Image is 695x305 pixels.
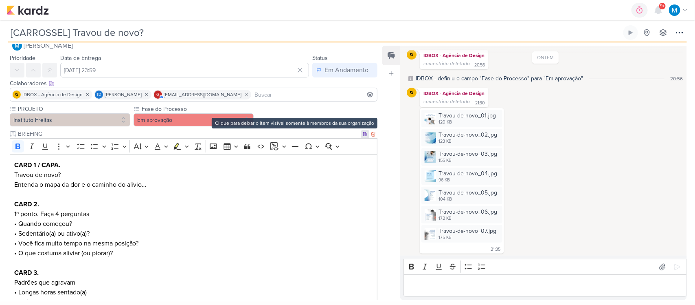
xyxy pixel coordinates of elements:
input: Texto sem título [16,130,361,138]
div: 104 KB [438,196,498,203]
div: Colaboradores [10,79,377,88]
span: comentário deletado [423,99,470,104]
div: Thais de carvalho [95,91,103,99]
div: Travou-de-novo_01.jpg [421,110,502,127]
div: 21:30 [475,100,485,106]
img: tlWSr3fqc8nXhMLqm3VYAsY6SxyMYC2eezetXTu2.jpg [425,170,436,182]
div: Travou-de-novo_02.jpg [438,130,498,139]
div: 20:56 [474,62,485,69]
label: Data de Entrega [60,55,101,62]
img: bMhZ63JnsnwcaNI0QyiJk0o2ML9cSdC6YcasZt9n.jpg [425,209,436,221]
input: Select a date [60,63,309,77]
span: [PERSON_NAME] [24,41,73,51]
div: Editor toolbar [403,259,687,275]
div: Este log é visível à todos no kard [408,76,413,81]
label: PROJETO [17,105,130,113]
div: giselyrlfreitas@gmail.com [154,91,162,99]
div: Travou-de-novo_01.jpg [438,111,496,120]
div: Travou-de-novo_05.jpg [438,188,498,197]
div: IDBOX - Agência de Design [421,89,487,97]
div: Clique para deixar o item visível somente à membros da sua organização [212,118,377,128]
img: IDBOX - Agência de Design [407,88,417,97]
button: Em Andamento [312,63,377,77]
strong: CARD 1 / CAPA. [14,161,60,169]
button: Instituto Freitas [10,113,130,126]
span: 9+ [660,3,665,9]
div: Travou-de-novo_03.jpg [421,148,502,166]
p: 1º ponto. Faça 4 perguntas • Quando começou? • Sedentário(a) ou ativo(a)? • Você fica muito tempo... [14,209,373,268]
label: Prioridade [10,55,35,62]
div: Travou-de-novo_02.jpg [421,129,502,146]
img: bI6AOIdAUdJt0lhGssxowttkE19CfN9WsNZSsSxq.jpg [425,190,436,201]
div: 172 KB [438,215,498,222]
div: Travou-de-novo_04.jpg [438,169,498,178]
button: [PERSON_NAME] [10,38,377,53]
span: [EMAIL_ADDRESS][DOMAIN_NAME] [164,91,241,98]
div: 96 KB [438,177,498,183]
div: Ligar relógio [627,29,634,36]
img: MARIANA MIRANDA [12,41,22,51]
strong: CARD 2. [14,200,39,208]
span: IDBOX - Agência de Design [22,91,83,98]
div: 120 KB [438,119,496,126]
img: IDBOX - Agência de Design [407,50,417,60]
img: C919uUiVo5Dni4vSvN8ZlJ3H6jIcRQLxHBE9G6rH.jpg [425,228,436,240]
img: QGtTwtTYJRhMGbfuKmQkBvs0Icw02j5MUvbh1rc5.jpg [425,113,436,124]
div: 123 KB [438,138,498,145]
img: MARIANA MIRANDA [669,4,680,16]
div: 21:35 [491,246,501,253]
img: kardz.app [7,5,49,15]
strong: CARD 3. [14,269,39,277]
input: Buscar [253,90,375,99]
p: Entenda o mapa da dor e o caminho do alívio… [14,180,373,190]
div: 20:56 [670,75,683,82]
p: g [157,93,160,97]
button: Em aprovação [134,113,254,126]
div: IDBOX - Agência de Design [421,51,487,60]
div: IDBOX - definiu o campo "Fase do Processo" para "Em aprovação" [416,74,583,83]
img: KX3CSnabjPxKe5KRRk4W2uCLX1HTrbq3U9lB50GH.jpg [425,132,436,144]
div: Editor editing area: main [403,274,687,297]
div: Travou-de-novo_06.jpg [421,206,502,223]
input: Kard Sem Título [8,25,622,40]
span: [PERSON_NAME] [105,91,142,98]
img: IDBOX - Agência de Design [13,91,21,99]
label: Fase do Processo [141,105,254,113]
p: Travou de novo? [14,170,373,180]
div: 155 KB [438,157,498,164]
div: 175 KB [438,234,497,241]
div: Travou-de-novo_07.jpg [438,227,497,235]
span: comentário deletado [423,61,470,66]
div: Travou-de-novo_04.jpg [421,168,502,185]
label: Status [312,55,328,62]
div: Travou-de-novo_06.jpg [438,208,498,216]
div: Travou-de-novo_07.jpg [421,225,502,243]
div: Em Andamento [324,65,368,75]
img: uE2NK4QQEPstj9Ak0hjCtN6VxRI6k5IKLZDINtJA.jpg [425,151,436,163]
div: Travou-de-novo_03.jpg [438,150,498,158]
div: Travou-de-novo_05.jpg [421,187,502,204]
p: Td [96,93,101,97]
div: Editor toolbar [10,138,377,154]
